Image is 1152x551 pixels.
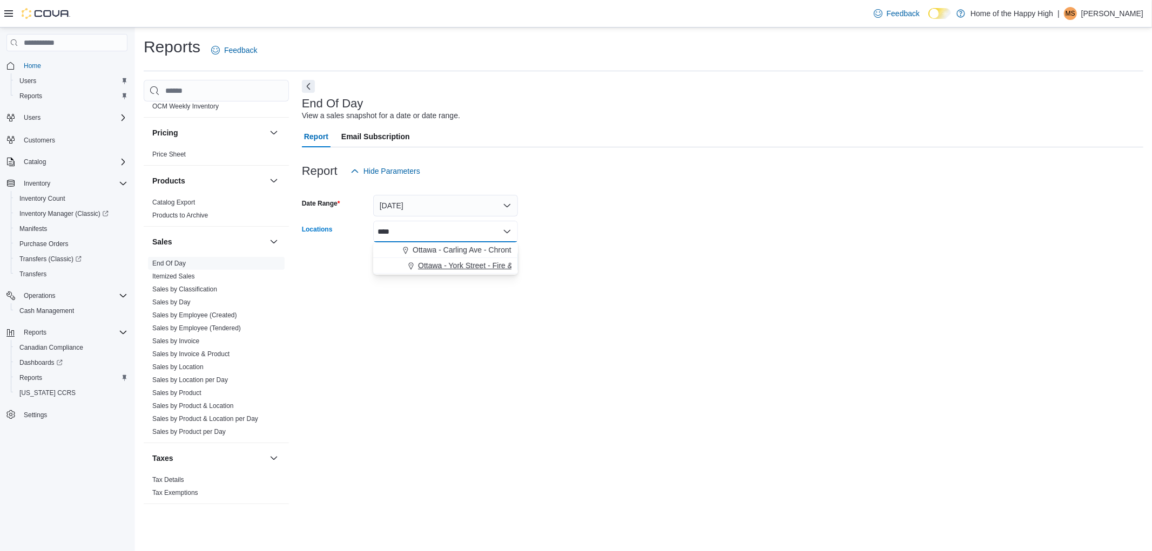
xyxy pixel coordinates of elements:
[11,73,132,89] button: Users
[152,285,217,293] a: Sales by Classification
[15,222,51,235] a: Manifests
[11,267,132,282] button: Transfers
[152,151,186,158] a: Price Sheet
[19,59,45,72] a: Home
[152,350,230,358] a: Sales by Invoice & Product
[152,103,219,110] a: OCM Weekly Inventory
[152,259,186,268] span: End Of Day
[15,356,67,369] a: Dashboards
[19,307,74,315] span: Cash Management
[870,3,924,24] a: Feedback
[15,237,127,250] span: Purchase Orders
[373,195,518,216] button: [DATE]
[15,207,113,220] a: Inventory Manager (Classic)
[363,166,420,176] span: Hide Parameters
[24,411,47,419] span: Settings
[2,288,132,303] button: Operations
[2,110,132,125] button: Users
[302,110,460,121] div: View a sales snapshot for a date or date range.
[152,402,234,410] a: Sales by Product & Location
[19,289,127,302] span: Operations
[15,371,46,384] a: Reports
[11,206,132,221] a: Inventory Manager (Classic)
[152,175,185,186] h3: Products
[2,58,132,73] button: Home
[152,389,201,397] span: Sales by Product
[11,221,132,236] button: Manifests
[152,102,219,111] span: OCM Weekly Inventory
[15,356,127,369] span: Dashboards
[15,304,78,317] a: Cash Management
[19,133,127,146] span: Customers
[15,386,127,399] span: Washington CCRS
[152,311,237,319] span: Sales by Employee (Created)
[11,191,132,206] button: Inventory Count
[15,268,51,281] a: Transfers
[19,59,127,72] span: Home
[302,165,338,178] h3: Report
[152,212,208,219] a: Products to Archive
[144,473,289,504] div: Taxes
[15,371,127,384] span: Reports
[341,126,410,147] span: Email Subscription
[224,45,257,56] span: Feedback
[418,260,537,271] span: Ottawa - York Street - Fire & Flower
[11,355,132,370] a: Dashboards
[15,192,127,205] span: Inventory Count
[302,225,333,234] label: Locations
[11,385,132,400] button: [US_STATE] CCRS
[19,134,59,147] a: Customers
[15,74,127,87] span: Users
[152,324,241,332] a: Sales by Employee (Tendered)
[152,260,186,267] a: End Of Day
[152,285,217,294] span: Sales by Classification
[24,328,46,337] span: Reports
[19,240,69,248] span: Purchase Orders
[144,257,289,443] div: Sales
[152,453,173,464] h3: Taxes
[152,199,195,206] a: Catalog Export
[24,158,46,166] span: Catalog
[19,77,36,85] span: Users
[11,303,132,318] button: Cash Management
[152,211,208,220] span: Products to Archive
[152,175,265,186] button: Products
[152,298,191,307] span: Sales by Day
[152,489,198,496] a: Tax Exemptions
[887,8,920,19] span: Feedback
[19,270,46,278] span: Transfers
[19,177,55,190] button: Inventory
[152,363,204,371] a: Sales by Location
[11,89,132,104] button: Reports
[19,111,127,124] span: Users
[2,154,132,169] button: Catalog
[152,337,199,345] span: Sales by Invoice
[19,289,60,302] button: Operations
[1081,7,1143,20] p: [PERSON_NAME]
[152,127,265,138] button: Pricing
[19,255,82,263] span: Transfers (Classic)
[24,291,56,300] span: Operations
[15,207,127,220] span: Inventory Manager (Classic)
[152,150,186,159] span: Price Sheet
[152,127,178,138] h3: Pricing
[24,62,41,70] span: Home
[2,325,132,340] button: Reports
[152,415,258,423] a: Sales by Product & Location per Day
[928,8,951,19] input: Dark Mode
[19,194,65,203] span: Inventory Count
[24,136,55,145] span: Customers
[152,298,191,306] a: Sales by Day
[15,222,127,235] span: Manifests
[346,160,425,182] button: Hide Parameters
[373,242,518,274] div: Choose from the following options
[152,337,199,345] a: Sales by Invoice
[15,237,73,250] a: Purchase Orders
[2,407,132,423] button: Settings
[19,358,63,367] span: Dashboards
[152,476,184,484] a: Tax Details
[19,326,51,339] button: Reports
[373,242,518,258] button: Ottawa - Carling Ave - Chrontact Cannabis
